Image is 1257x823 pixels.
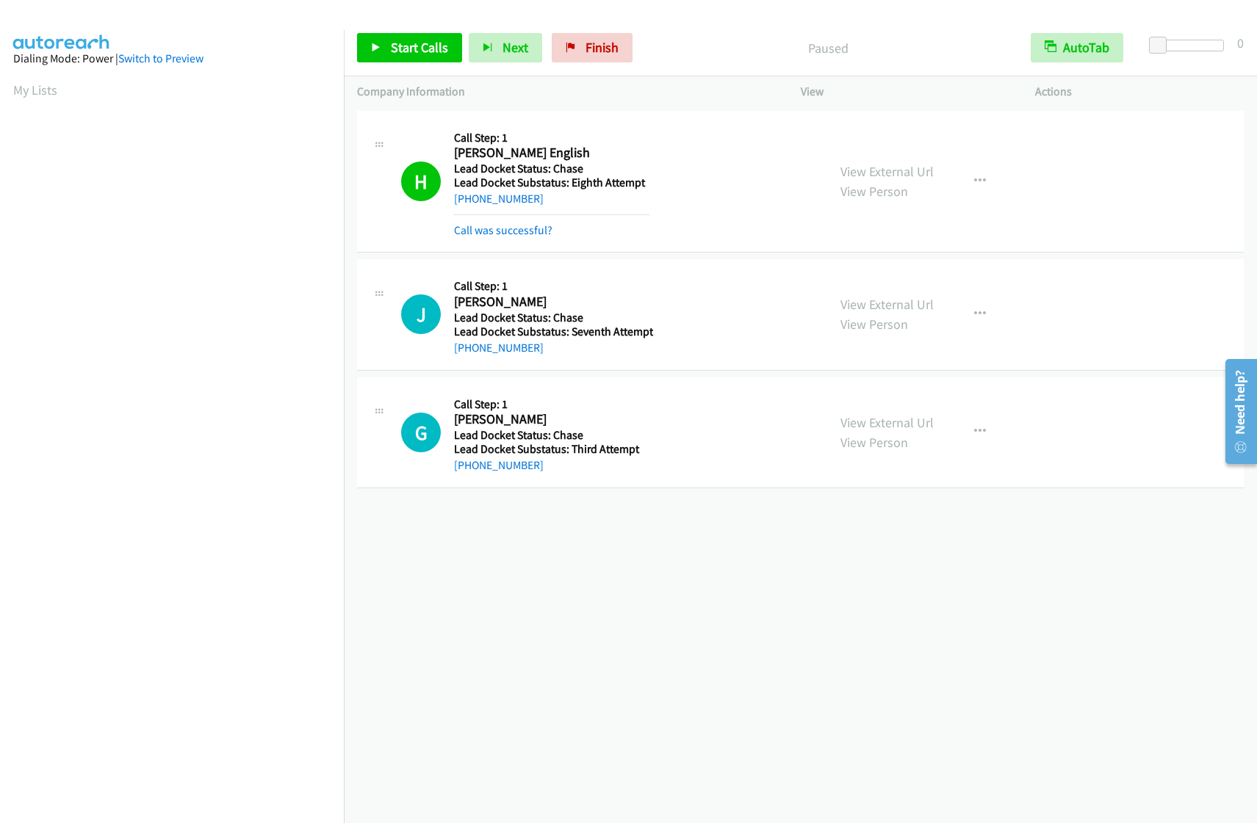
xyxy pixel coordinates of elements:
[357,33,462,62] a: Start Calls
[503,39,528,56] span: Next
[454,325,653,339] h5: Lead Docket Substatus: Seventh Attempt
[1031,33,1123,62] button: AutoTab
[454,341,544,355] a: [PHONE_NUMBER]
[454,458,544,472] a: [PHONE_NUMBER]
[401,413,441,452] h1: G
[454,175,649,190] h5: Lead Docket Substatus: Eighth Attempt
[454,294,649,311] h2: [PERSON_NAME]
[454,162,649,176] h5: Lead Docket Status: Chase
[840,414,934,431] a: View External Url
[1156,40,1224,51] div: Delay between calls (in seconds)
[840,434,908,451] a: View Person
[454,279,653,294] h5: Call Step: 1
[454,411,649,428] h2: [PERSON_NAME]
[840,163,934,180] a: View External Url
[454,192,544,206] a: [PHONE_NUMBER]
[13,50,331,68] div: Dialing Mode: Power |
[1035,83,1244,101] p: Actions
[840,316,908,333] a: View Person
[454,223,552,237] a: Call was successful?
[454,131,649,145] h5: Call Step: 1
[357,83,774,101] p: Company Information
[401,294,441,334] h1: J
[840,296,934,313] a: View External Url
[454,311,653,325] h5: Lead Docket Status: Chase
[401,413,441,452] div: The call is yet to be attempted
[1237,33,1244,53] div: 0
[469,33,542,62] button: Next
[13,81,57,98] a: My Lists
[1214,353,1257,470] iframe: Resource Center
[454,442,649,457] h5: Lead Docket Substatus: Third Attempt
[391,39,448,56] span: Start Calls
[586,39,619,56] span: Finish
[552,33,633,62] a: Finish
[401,162,441,201] h1: H
[801,83,1009,101] p: View
[401,294,441,334] div: The call is yet to be attempted
[840,183,908,200] a: View Person
[454,428,649,443] h5: Lead Docket Status: Chase
[118,51,204,65] a: Switch to Preview
[454,145,649,162] h2: [PERSON_NAME] English
[13,113,344,811] iframe: Dialpad
[454,397,649,412] h5: Call Step: 1
[652,38,1004,58] p: Paused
